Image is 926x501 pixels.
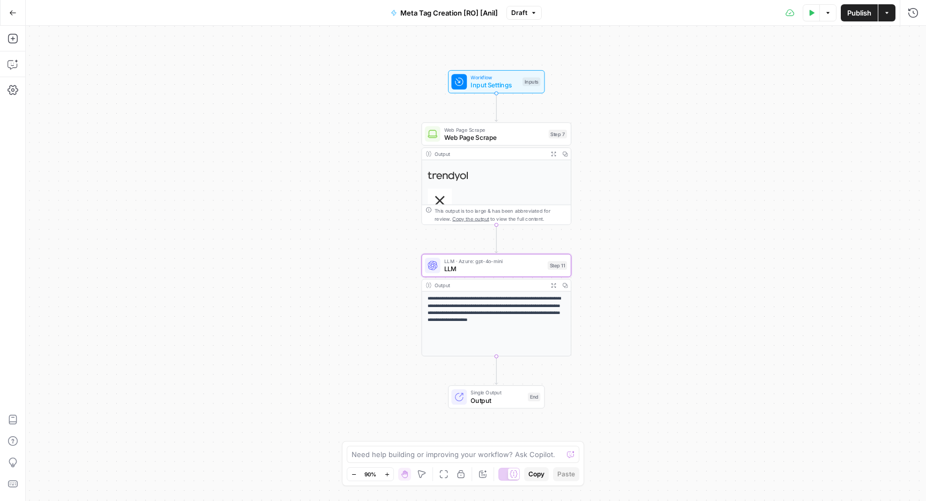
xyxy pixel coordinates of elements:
span: Web Page Scrape [444,132,545,142]
span: LLM · Azure: gpt-4o-mini [444,257,544,265]
button: Paste [553,467,579,481]
div: Inputs [522,77,540,86]
button: Draft [506,6,542,20]
div: WorkflowInput SettingsInputs [421,70,571,93]
g: Edge from start to step_7 [495,93,498,121]
span: Copy [528,469,544,479]
div: End [528,393,540,401]
span: 90% [364,470,376,478]
g: Edge from step_7 to step_11 [495,225,498,253]
g: Edge from step_11 to end [495,356,498,384]
span: Paste [557,469,575,479]
div: Step 11 [548,261,567,270]
span: LLM [444,264,544,274]
button: Meta Tag Creation [RO] [Anil] [384,4,504,21]
span: Publish [847,8,871,18]
span: Output [471,395,524,405]
span: Web Page Scrape [444,126,545,133]
span: Workflow [471,73,518,81]
button: Copy [524,467,549,481]
span: Draft [511,8,527,18]
div: Web Page ScrapeWeb Page ScrapeStep 7Output**** **** ********This output is too large & has been a... [421,122,571,225]
span: Copy the output [452,215,489,221]
span: Input Settings [471,80,518,90]
span: Single Output [471,388,524,396]
div: This output is too large & has been abbreviated for review. to view the full content. [435,207,567,222]
div: Output [435,281,545,289]
div: Output [435,150,545,158]
button: Publish [841,4,878,21]
div: Single OutputOutputEnd [421,385,571,408]
div: Step 7 [549,130,567,138]
span: Meta Tag Creation [RO] [Anil] [400,8,498,18]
